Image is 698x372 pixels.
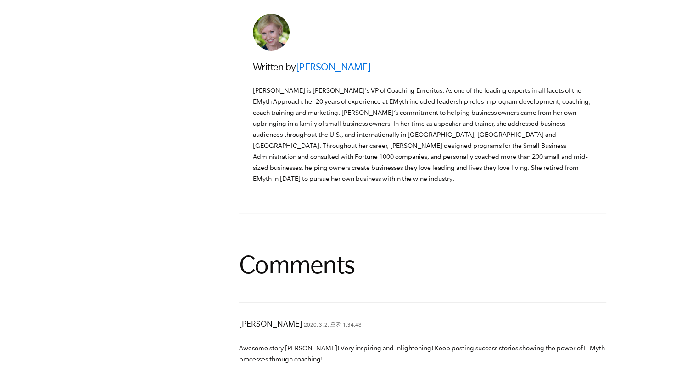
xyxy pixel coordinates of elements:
h3: Written by [253,59,592,74]
img: Tricia Huebner [253,14,290,51]
h4: [PERSON_NAME] [239,317,302,331]
div: 2020. 3. 2. 오전 1:34:48 [304,321,362,329]
div: 채팅 위젯 [652,328,698,372]
a: [PERSON_NAME] [296,61,371,72]
p: Awesome story [PERSON_NAME]! Very inspiring and inlightening! Keep posting success stories showin... [239,343,606,365]
iframe: Chat Widget [652,328,698,372]
h2: Comments [239,250,606,279]
p: [PERSON_NAME] is [PERSON_NAME]'s VP of Coaching Emeritus. As one of the leading experts in all fa... [253,85,592,184]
